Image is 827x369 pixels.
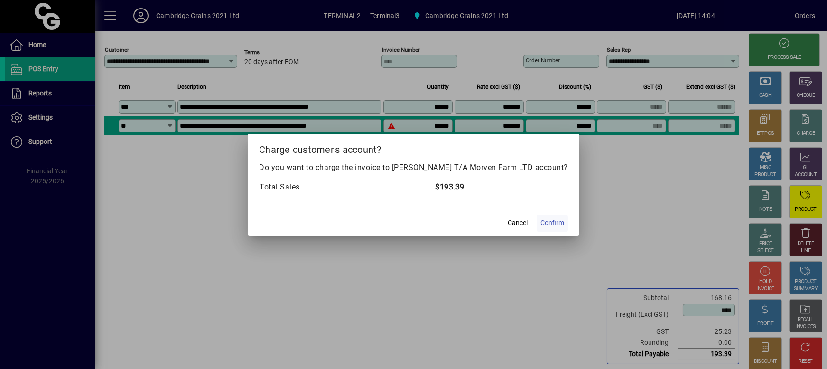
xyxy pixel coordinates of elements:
h2: Charge customer's account? [248,134,579,161]
button: Cancel [502,215,533,232]
span: Cancel [508,218,528,228]
p: Do you want to charge the invoice to [PERSON_NAME] T/A Morven Farm LTD account? [259,162,568,173]
button: Confirm [537,215,568,232]
td: $193.39 [435,181,568,193]
td: Total Sales [259,181,435,193]
span: Confirm [540,218,564,228]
